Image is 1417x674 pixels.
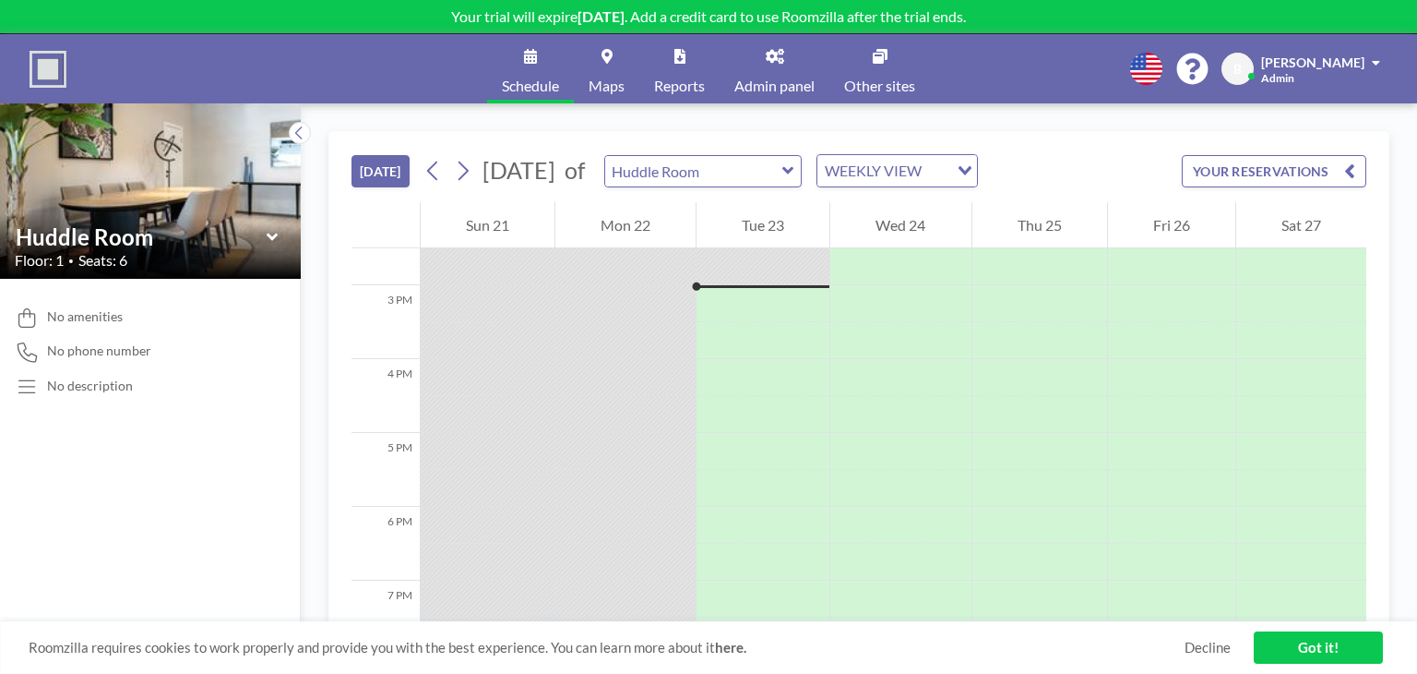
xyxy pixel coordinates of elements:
[351,211,420,285] div: 2 PM
[30,51,66,88] img: organization-logo
[574,34,639,103] a: Maps
[351,285,420,359] div: 3 PM
[555,202,696,248] div: Mon 22
[47,378,133,394] div: No description
[830,202,970,248] div: Wed 24
[16,223,267,250] input: Huddle Room
[829,34,930,103] a: Other sites
[1236,202,1366,248] div: Sat 27
[351,359,420,433] div: 4 PM
[482,156,555,184] span: [DATE]
[654,78,705,93] span: Reports
[502,78,559,93] span: Schedule
[817,155,977,187] div: Search for option
[605,156,782,187] input: Huddle Room
[734,78,815,93] span: Admin panel
[1185,639,1231,656] a: Decline
[47,343,151,359] span: No phone number
[927,159,947,183] input: Search for option
[720,34,829,103] a: Admin panel
[351,581,420,655] div: 7 PM
[1254,632,1383,664] a: Got it!
[578,7,625,25] b: [DATE]
[1182,155,1366,187] button: YOUR RESERVATIONS
[821,159,925,183] span: WEEKLY VIEW
[47,308,123,325] span: No amenities
[565,156,585,185] span: of
[68,255,74,267] span: •
[639,34,720,103] a: Reports
[715,639,746,656] a: here.
[972,202,1107,248] div: Thu 25
[351,433,420,507] div: 5 PM
[1108,202,1235,248] div: Fri 26
[421,202,554,248] div: Sun 21
[1261,54,1364,70] span: [PERSON_NAME]
[15,251,64,270] span: Floor: 1
[351,155,410,187] button: [DATE]
[487,34,574,103] a: Schedule
[697,202,829,248] div: Tue 23
[589,78,625,93] span: Maps
[78,251,127,270] span: Seats: 6
[1233,61,1242,78] span: B
[844,78,915,93] span: Other sites
[29,639,1185,656] span: Roomzilla requires cookies to work properly and provide you with the best experience. You can lea...
[1261,71,1294,85] span: Admin
[351,507,420,581] div: 6 PM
